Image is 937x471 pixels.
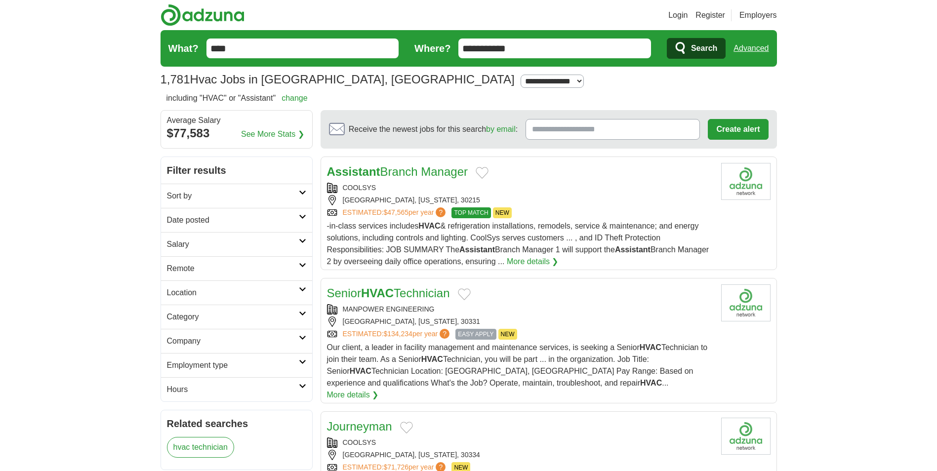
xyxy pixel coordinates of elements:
h2: Related searches [167,416,306,431]
span: $71,726 [383,463,408,471]
button: Search [667,38,726,59]
span: Our client, a leader in facility management and maintenance services, is seeking a Senior Technic... [327,343,708,387]
div: [GEOGRAPHIC_DATA], [US_STATE], 30334 [327,450,713,460]
a: Remote [161,256,312,280]
button: Add to favorite jobs [476,167,489,179]
div: [GEOGRAPHIC_DATA], [US_STATE], 30215 [327,195,713,205]
strong: Assistant [327,165,380,178]
a: AssistantBranch Manager [327,165,468,178]
span: Receive the newest jobs for this search : [349,123,518,135]
span: TOP MATCH [451,207,490,218]
a: See More Stats ❯ [241,128,304,140]
a: More details ❯ [327,389,379,401]
div: $77,583 [167,124,306,142]
img: Company logo [721,284,771,321]
strong: HVAC [350,367,371,375]
span: $47,565 [383,208,408,216]
strong: Assistant [459,245,495,254]
a: Company [161,329,312,353]
a: ESTIMATED:$134,234per year? [343,329,452,340]
strong: HVAC [418,222,440,230]
h2: Company [167,335,299,347]
h2: Sort by [167,190,299,202]
a: SeniorHVACTechnician [327,286,450,300]
div: COOLSYS [327,183,713,193]
a: More details ❯ [507,256,559,268]
a: hvac technician [167,437,234,458]
a: by email [486,125,516,133]
img: Adzuna logo [161,4,244,26]
h1: Hvac Jobs in [GEOGRAPHIC_DATA], [GEOGRAPHIC_DATA] [161,73,515,86]
a: change [282,94,308,102]
a: ESTIMATED:$47,565per year? [343,207,448,218]
a: Login [668,9,688,21]
strong: HVAC [421,355,443,363]
h2: Remote [167,263,299,275]
a: Salary [161,232,312,256]
strong: HVAC [640,379,662,387]
a: Category [161,305,312,329]
h2: Location [167,287,299,299]
img: Company logo [721,163,771,200]
h2: Date posted [167,214,299,226]
h2: Employment type [167,359,299,371]
label: What? [168,41,199,56]
div: MANPOWER ENGINEERING [327,304,713,314]
strong: HVAC [361,286,394,300]
div: [GEOGRAPHIC_DATA], [US_STATE], 30331 [327,316,713,327]
a: Hours [161,377,312,401]
span: 1,781 [161,71,190,88]
h2: Filter results [161,157,312,184]
span: ? [436,207,446,217]
h2: including "HVAC" or "Assistant" [166,92,308,104]
a: Employment type [161,353,312,377]
span: -in-class services includes & refrigeration installations, remodels, service & maintenance; and e... [327,222,709,266]
span: Search [691,39,717,58]
span: EASY APPLY [455,329,496,340]
h2: Category [167,311,299,323]
a: Employers [739,9,777,21]
label: Where? [414,41,450,56]
a: Journeyman [327,420,392,433]
a: Location [161,280,312,305]
h2: Hours [167,384,299,395]
strong: HVAC [640,343,661,352]
span: $134,234 [383,330,412,338]
a: Advanced [733,39,769,58]
h2: Salary [167,238,299,250]
button: Add to favorite jobs [458,288,471,300]
a: Date posted [161,208,312,232]
span: NEW [493,207,512,218]
a: Register [695,9,725,21]
span: ? [440,329,449,339]
button: Create alert [708,119,768,140]
img: Company logo [721,418,771,455]
div: COOLSYS [327,437,713,448]
span: NEW [498,329,517,340]
strong: Assistant [615,245,651,254]
div: Average Salary [167,117,306,124]
button: Add to favorite jobs [400,422,413,433]
a: Sort by [161,184,312,208]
